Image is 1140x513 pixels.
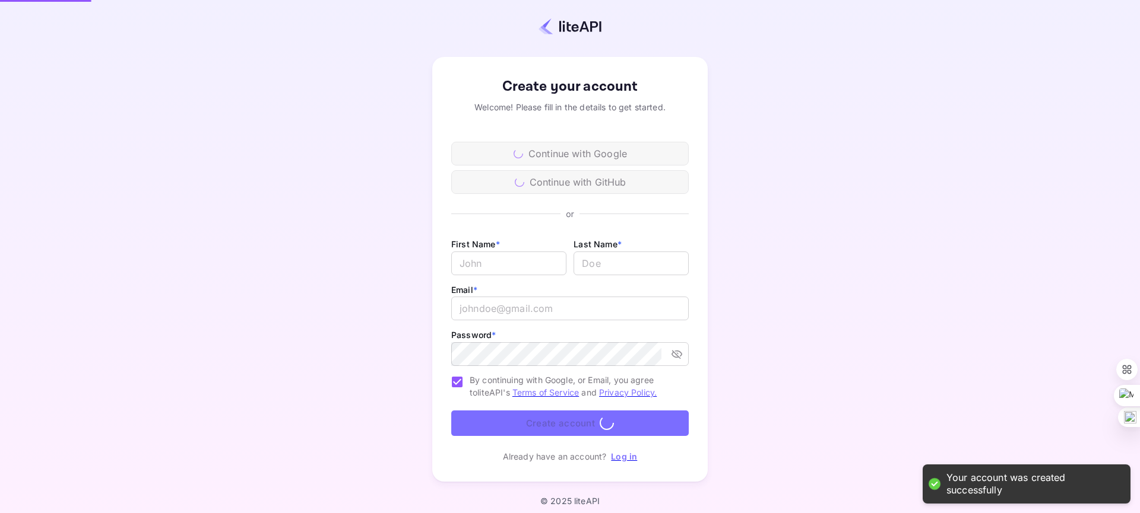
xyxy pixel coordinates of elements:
[599,387,657,397] a: Privacy Policy.
[666,343,688,365] button: toggle password visibility
[512,387,579,397] a: Terms of Service
[451,330,496,340] label: Password
[451,285,477,295] label: Email
[451,170,689,194] div: Continue with GitHub
[946,471,1119,496] div: Your account was created successfully
[451,101,689,113] div: Welcome! Please fill in the details to get started.
[540,496,600,506] p: © 2025 liteAPI
[611,451,637,461] a: Log in
[451,142,689,165] div: Continue with Google
[574,239,622,249] label: Last Name
[503,450,607,463] p: Already have an account?
[451,239,500,249] label: First Name
[451,297,689,320] input: johndoe@gmail.com
[451,76,689,97] div: Create your account
[451,251,566,275] input: John
[574,251,689,275] input: Doe
[539,18,601,35] img: liteapi
[470,374,679,399] span: By continuing with Google, or Email, you agree to liteAPI's and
